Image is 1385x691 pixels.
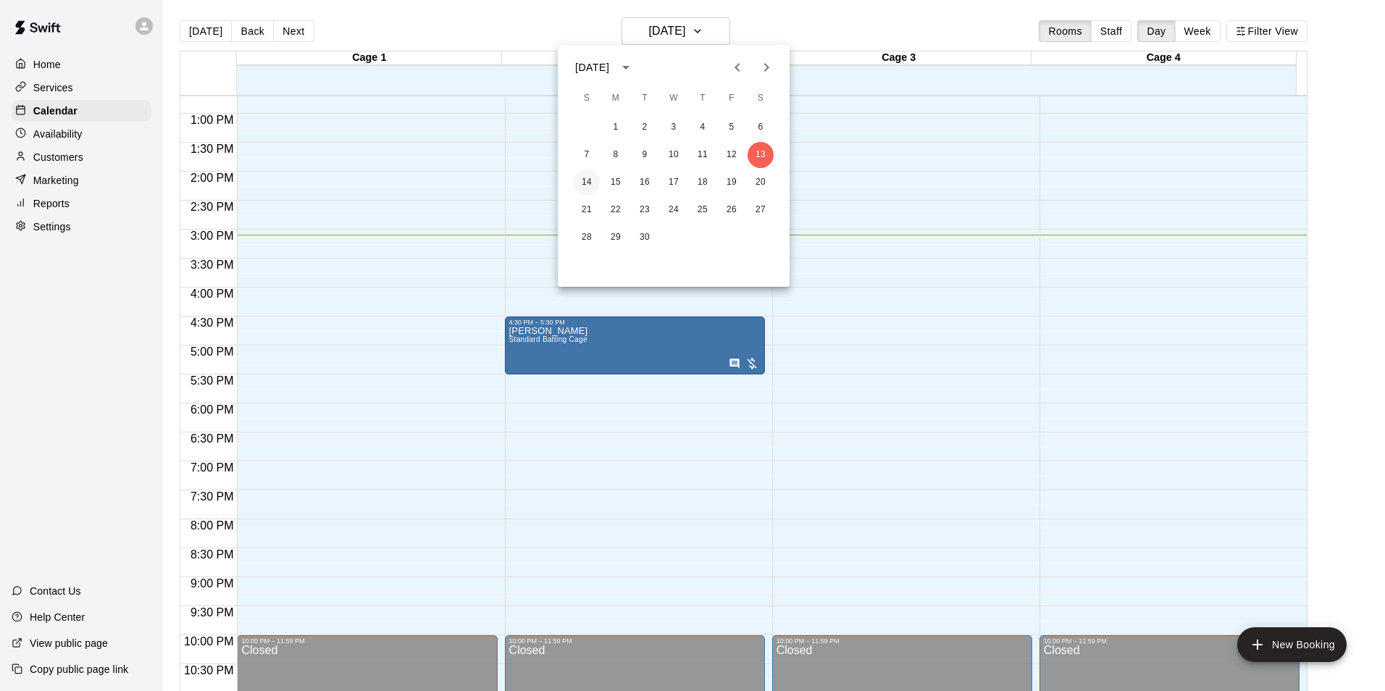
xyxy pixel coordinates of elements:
[632,142,658,168] button: 9
[603,225,629,251] button: 29
[603,142,629,168] button: 8
[752,53,781,82] button: Next month
[603,197,629,223] button: 22
[690,197,716,223] button: 25
[632,225,658,251] button: 30
[661,84,687,113] span: Wednesday
[748,169,774,196] button: 20
[748,197,774,223] button: 27
[632,197,658,223] button: 23
[574,169,600,196] button: 14
[661,142,687,168] button: 10
[603,84,629,113] span: Monday
[719,169,745,196] button: 19
[574,142,600,168] button: 7
[574,225,600,251] button: 28
[661,197,687,223] button: 24
[690,169,716,196] button: 18
[614,55,638,80] button: calendar view is open, switch to year view
[748,114,774,141] button: 6
[575,60,609,75] div: [DATE]
[719,84,745,113] span: Friday
[690,142,716,168] button: 11
[632,114,658,141] button: 2
[690,114,716,141] button: 4
[661,114,687,141] button: 3
[574,84,600,113] span: Sunday
[574,197,600,223] button: 21
[719,197,745,223] button: 26
[661,169,687,196] button: 17
[748,84,774,113] span: Saturday
[632,169,658,196] button: 16
[719,114,745,141] button: 5
[632,84,658,113] span: Tuesday
[603,169,629,196] button: 15
[719,142,745,168] button: 12
[690,84,716,113] span: Thursday
[748,142,774,168] button: 13
[723,53,752,82] button: Previous month
[603,114,629,141] button: 1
